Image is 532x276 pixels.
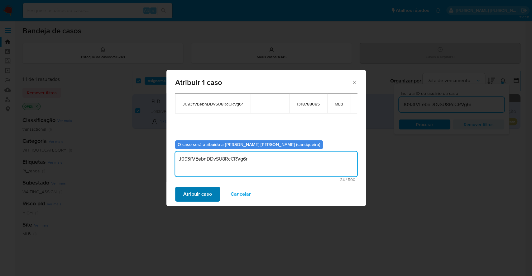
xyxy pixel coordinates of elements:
[177,178,355,182] span: Máximo 500 caracteres
[231,187,251,201] span: Cancelar
[166,70,366,206] div: assign-modal
[183,101,243,107] span: J093fVEebnDDvSU8RcCRVg6r
[175,187,220,202] button: Atribuir caso
[183,187,212,201] span: Atribuir caso
[297,101,320,107] span: 1318788085
[175,152,357,176] textarea: J093fVEebnDDvSU8RcCRVg6r
[223,187,259,202] button: Cancelar
[352,79,357,85] button: Fechar a janela
[335,101,343,107] span: MLB
[175,79,352,86] span: Atribuir 1 caso
[178,141,320,147] b: O caso será atribuído a [PERSON_NAME] [PERSON_NAME] (carsiqueira)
